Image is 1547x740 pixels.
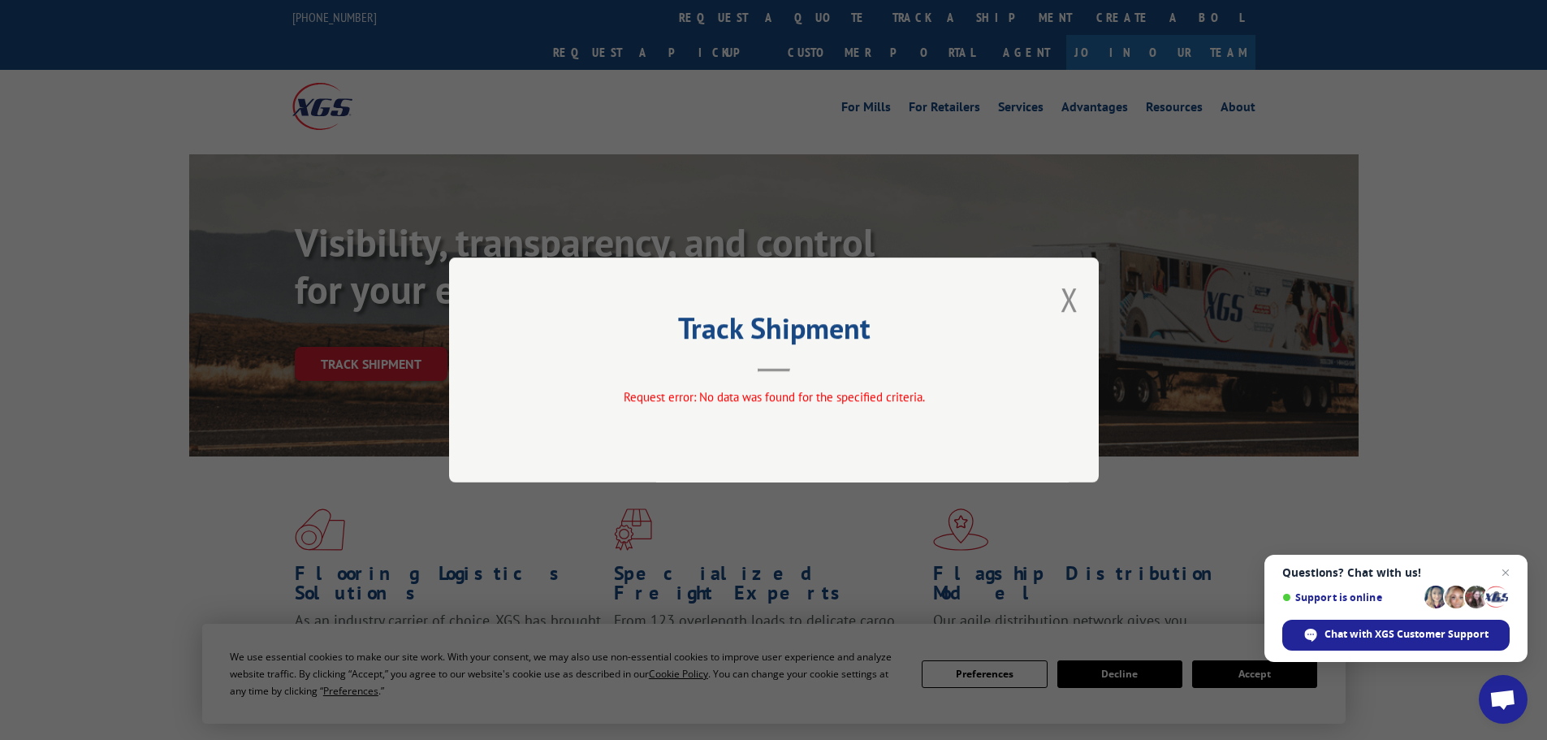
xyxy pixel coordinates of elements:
span: Support is online [1282,591,1419,604]
span: Questions? Chat with us! [1282,566,1510,579]
div: Open chat [1479,675,1528,724]
span: Request error: No data was found for the specified criteria. [623,389,924,405]
span: Close chat [1496,563,1515,582]
span: Chat with XGS Customer Support [1324,627,1489,642]
h2: Track Shipment [530,317,1018,348]
div: Chat with XGS Customer Support [1282,620,1510,651]
button: Close modal [1061,278,1078,321]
